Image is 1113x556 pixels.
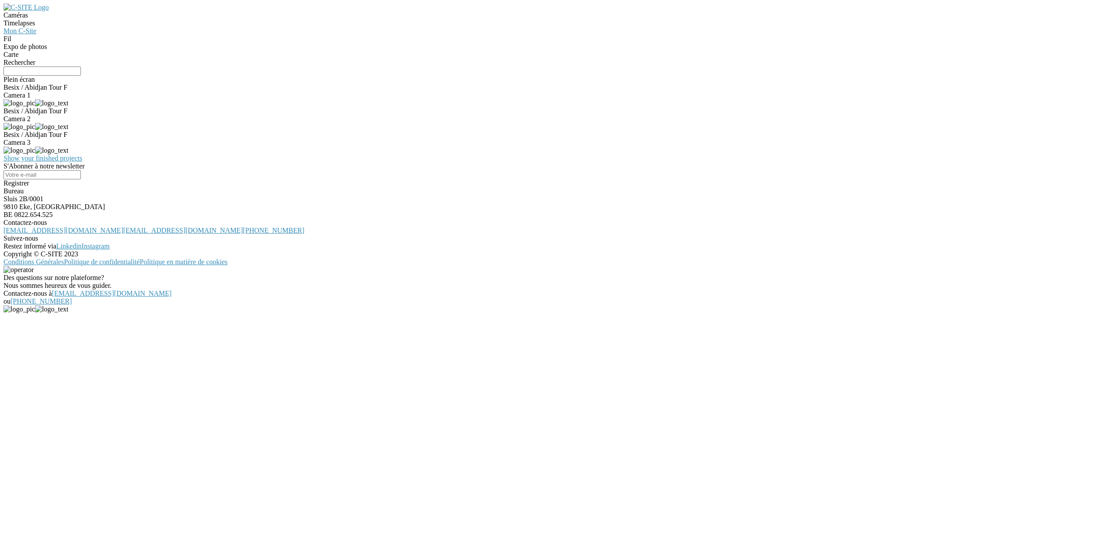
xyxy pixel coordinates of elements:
a: Instagram [82,242,110,250]
a: Show your finished projects [3,154,82,162]
img: logo_text [35,123,68,131]
span: Expo de photos [3,43,47,50]
div: Bureau [3,187,1110,195]
div: Camera 3 [3,139,1110,147]
div: Copyright © C-SITE 2023 [3,250,1110,258]
div: Sluis 2B/0001 9810 Eke, [GEOGRAPHIC_DATA] BE 0822.654.525 [3,195,1110,219]
div: Caméras [3,11,1110,19]
div: Camera 1 [3,91,1110,99]
img: logo_pic [3,305,35,313]
img: logo_pic [3,99,35,107]
div: Contactez-nous [3,219,1110,227]
div: S'Abonner à notre newsletter [3,162,1110,170]
a: Linkedin [56,242,82,250]
div: Rechercher [3,59,1110,66]
div: Camera 2 [3,115,1110,123]
div: Des questions sur notre plateforme? [3,274,1110,282]
img: C-SITE Logo [3,3,49,11]
div: Besix / Abidjan Tour F [3,107,1110,115]
span: Carte [3,51,19,58]
div: Plein écran [3,76,1110,84]
div: ou [3,297,1110,305]
div: Timelapses [3,19,1110,27]
div: Registrer [3,179,1110,187]
img: operator [3,266,34,274]
a: [EMAIL_ADDRESS][DOMAIN_NAME] [3,227,123,234]
div: Nous sommes heureux de vous guider. [3,282,1110,290]
img: logo_text [35,147,68,154]
a: [EMAIL_ADDRESS][DOMAIN_NAME] [52,290,172,297]
img: logo_pic [3,123,35,131]
a: Conditions Générales [3,258,64,266]
a: Mon C-Site [3,27,36,35]
div: Restez informé via [3,242,1110,250]
span: Fil [3,35,11,42]
a: [PHONE_NUMBER] [243,227,304,234]
img: logo_pic [3,147,35,154]
div: Besix / Abidjan Tour F [3,84,1110,91]
div: Besix / Abidjan Tour F [3,131,1110,139]
a: [EMAIL_ADDRESS][DOMAIN_NAME] [123,227,243,234]
img: logo_text [35,305,68,313]
a: [PHONE_NUMBER] [10,297,72,305]
input: Votre e-mail [3,170,81,179]
div: Suivez-nous [3,234,1110,242]
img: logo_text [35,99,68,107]
a: Politique en matière de cookies [140,258,228,266]
a: Politique de confidentialité [64,258,140,266]
div: Contactez-nous à [3,290,1110,297]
